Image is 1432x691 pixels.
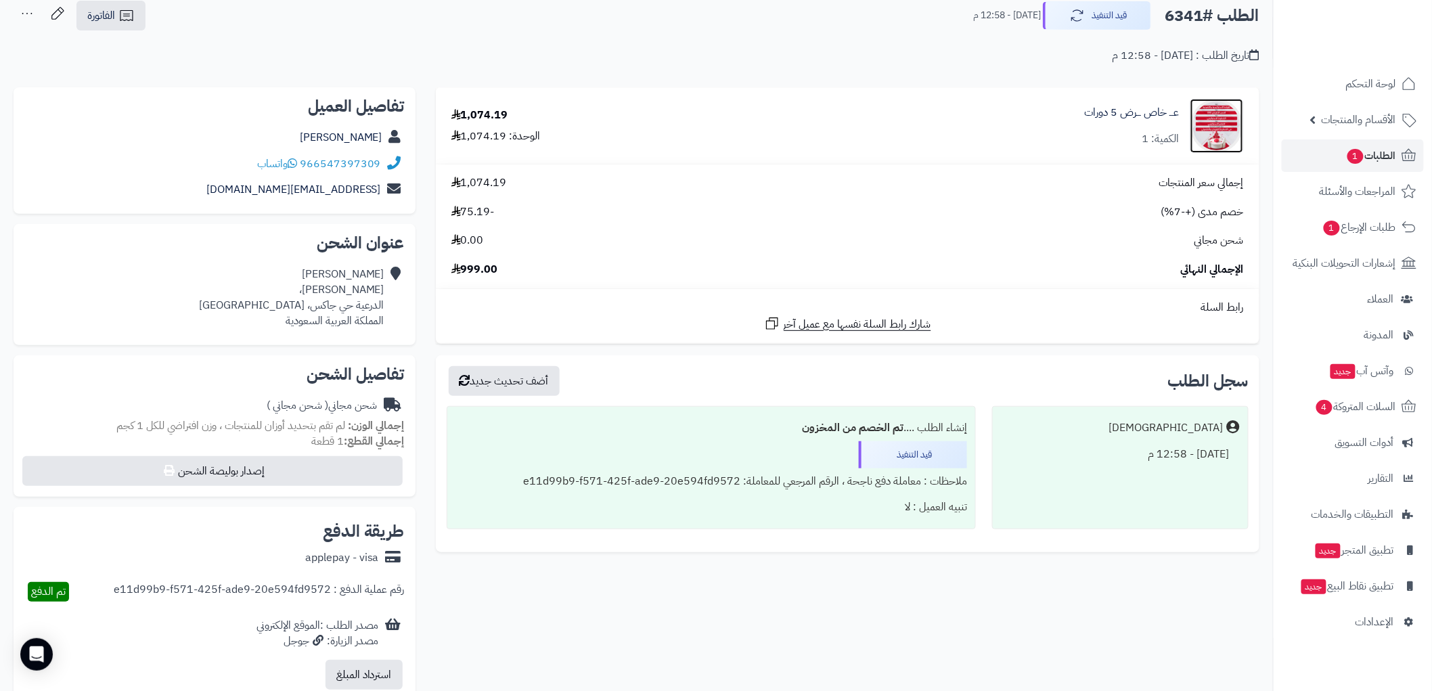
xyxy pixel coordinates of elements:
[1142,131,1180,147] div: الكمية: 1
[1340,36,1419,64] img: logo-2.png
[451,175,507,191] span: 1,074.19
[257,156,297,172] a: واتساب
[1330,364,1356,379] span: جديد
[114,582,405,602] div: رقم عملية الدفع : e11d99b9-f571-425f-ade9-20e594fd9572
[1282,534,1424,566] a: تطبيق المتجرجديد
[1085,105,1180,120] a: عـــ خاص ـــرض 5 دورات
[451,233,484,248] span: 0.00
[1364,326,1394,344] span: المدونة
[323,523,405,539] h2: طريقة الدفع
[449,366,560,396] button: أضف تحديث جديد
[24,366,405,382] h2: تفاصيل الشحن
[300,129,382,146] a: [PERSON_NAME]
[20,638,53,671] div: Open Intercom Messenger
[1282,68,1424,100] a: لوحة التحكم
[24,235,405,251] h2: عنوان الشحن
[256,633,379,649] div: مصدر الزيارة: جوجل
[1282,355,1424,387] a: وآتس آبجديد
[1161,204,1244,220] span: خصم مدى (+-7%)
[1282,139,1424,172] a: الطلبات1
[1159,175,1244,191] span: إجمالي سعر المنتجات
[451,129,541,144] div: الوحدة: 1,074.19
[764,315,931,332] a: شارك رابط السلة نفسها مع عميل آخر
[1282,498,1424,531] a: التطبيقات والخدمات
[1190,99,1243,153] img: 1760007052-WhatsApp%20Image%202025-10-09%20at%201.45.34%20PM-90x90.jpeg
[1322,110,1396,129] span: الأقسام والمنتجات
[348,418,405,434] strong: إجمالي الوزن:
[76,1,146,30] a: الفاتورة
[1181,262,1244,277] span: الإجمالي النهائي
[1315,397,1396,416] span: السلات المتروكة
[199,267,384,328] div: [PERSON_NAME] [PERSON_NAME]، الدرعية حي جاكس، [GEOGRAPHIC_DATA] المملكة العربية السعودية
[859,441,967,468] div: قيد التنفيذ
[31,583,66,600] span: تم الدفع
[1194,233,1244,248] span: شحن مجاني
[1346,74,1396,93] span: لوحة التحكم
[267,398,378,414] div: شحن مجاني
[311,433,405,449] small: 1 قطعة
[1043,1,1151,30] button: قيد التنفيذ
[24,98,405,114] h2: تفاصيل العميل
[116,418,345,434] span: لم تقم بتحديد أوزان للمنتجات ، وزن افتراضي للكل 1 كجم
[256,618,379,649] div: مصدر الطلب :الموقع الإلكتروني
[206,181,381,198] a: [EMAIL_ADDRESS][DOMAIN_NAME]
[451,108,508,123] div: 1,074.19
[1356,612,1394,631] span: الإعدادات
[1282,283,1424,315] a: العملاء
[1320,182,1396,201] span: المراجعات والأسئلة
[267,397,328,414] span: ( شحن مجاني )
[1282,247,1424,280] a: إشعارات التحويلات البنكية
[1368,469,1394,488] span: التقارير
[1168,373,1249,389] h3: سجل الطلب
[1113,48,1259,64] div: تاريخ الطلب : [DATE] - 12:58 م
[451,204,495,220] span: -75.19
[1322,218,1396,237] span: طلبات الإرجاع
[784,317,931,332] span: شارك رابط السلة نفسها مع عميل آخر
[1316,400,1333,415] span: 4
[441,300,1254,315] div: رابط السلة
[1335,433,1394,452] span: أدوات التسويق
[22,456,403,486] button: إصدار بوليصة الشحن
[451,262,498,277] span: 999.00
[1300,577,1394,596] span: تطبيق نقاط البيع
[455,494,967,520] div: تنبيه العميل : لا
[1001,441,1240,468] div: [DATE] - 12:58 م
[1324,221,1340,236] span: 1
[1293,254,1396,273] span: إشعارات التحويلات البنكية
[87,7,115,24] span: الفاتورة
[1368,290,1394,309] span: العملاء
[1282,462,1424,495] a: التقارير
[455,415,967,441] div: إنشاء الطلب ....
[1282,426,1424,459] a: أدوات التسويق
[1282,211,1424,244] a: طلبات الإرجاع1
[802,420,903,436] b: تم الخصم من المخزون
[300,156,381,172] a: 966547397309
[1312,505,1394,524] span: التطبيقات والخدمات
[455,468,967,495] div: ملاحظات : معاملة دفع ناجحة ، الرقم المرجعي للمعاملة: e11d99b9-f571-425f-ade9-20e594fd9572
[1329,361,1394,380] span: وآتس آب
[1282,391,1424,423] a: السلات المتروكة4
[1109,420,1224,436] div: [DEMOGRAPHIC_DATA]
[1165,2,1259,30] h2: الطلب #6341
[973,9,1041,22] small: [DATE] - 12:58 م
[1282,175,1424,208] a: المراجعات والأسئلة
[1301,579,1326,594] span: جديد
[326,660,403,690] button: استرداد المبلغ
[1314,541,1394,560] span: تطبيق المتجر
[1346,146,1396,165] span: الطلبات
[1282,319,1424,351] a: المدونة
[1282,606,1424,638] a: الإعدادات
[1282,570,1424,602] a: تطبيق نقاط البيعجديد
[1347,149,1364,164] span: 1
[344,433,405,449] strong: إجمالي القطع:
[1316,543,1341,558] span: جديد
[305,550,379,566] div: applepay - visa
